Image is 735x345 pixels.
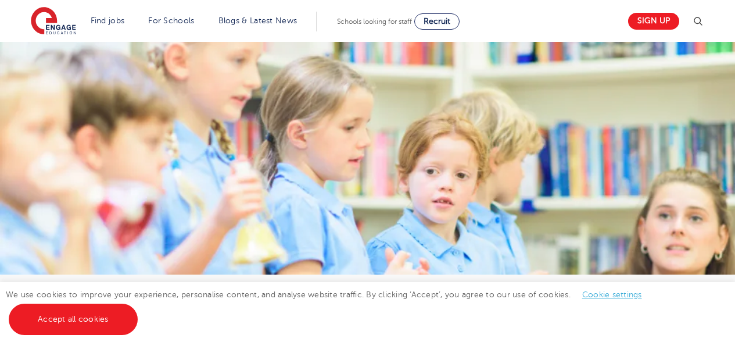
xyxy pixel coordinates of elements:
[6,290,654,323] span: We use cookies to improve your experience, personalise content, and analyse website traffic. By c...
[582,290,642,299] a: Cookie settings
[424,17,450,26] span: Recruit
[628,13,679,30] a: Sign up
[9,304,138,335] a: Accept all cookies
[414,13,460,30] a: Recruit
[31,7,76,36] img: Engage Education
[337,17,412,26] span: Schools looking for staff
[91,16,125,25] a: Find jobs
[218,16,297,25] a: Blogs & Latest News
[148,16,194,25] a: For Schools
